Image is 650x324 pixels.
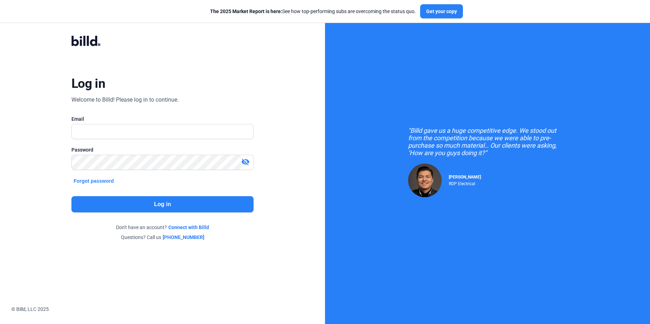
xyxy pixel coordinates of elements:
span: [PERSON_NAME] [449,175,481,180]
button: Get your copy [420,4,463,18]
div: Welcome to Billd! Please log in to continue. [71,96,179,104]
div: Log in [71,76,105,91]
div: Email [71,115,254,123]
a: Connect with Billd [168,224,209,231]
div: Don't have an account? [71,224,254,231]
button: Log in [71,196,254,212]
div: Questions? Call us [71,234,254,241]
a: [PHONE_NUMBER] [163,234,204,241]
mat-icon: visibility_off [241,158,250,166]
div: "Billd gave us a huge competitive edge. We stood out from the competition because we were able to... [408,127,567,157]
span: The 2025 Market Report is here: [210,8,282,14]
img: Raul Pacheco [408,164,442,197]
div: See how top-performing subs are overcoming the status quo. [210,8,416,15]
div: Password [71,146,254,153]
button: Forgot password [71,177,116,185]
div: RDP Electrical [449,180,481,186]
